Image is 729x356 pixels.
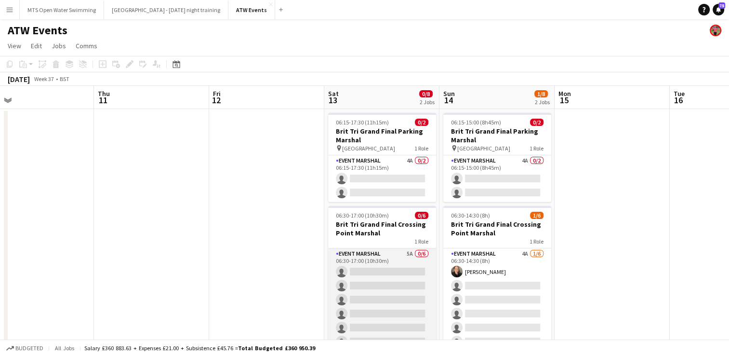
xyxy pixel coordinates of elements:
span: [GEOGRAPHIC_DATA] [457,145,510,152]
div: BST [60,75,69,82]
app-job-card: 06:30-14:30 (8h)1/6Brit Tri Grand Final Crossing Point Marshal1 RoleEvent Marshal4A1/606:30-14:30... [443,206,551,349]
app-card-role: Event Marshal4A1/606:30-14:30 (8h)[PERSON_NAME] [443,248,551,351]
span: Budgeted [15,345,43,352]
button: Budgeted [5,343,45,354]
span: 0/6 [415,212,428,219]
h1: ATW Events [8,23,67,38]
h3: Brit Tri Grand Final Parking Marshal [328,127,436,144]
a: View [4,40,25,52]
span: Total Budgeted £360 950.39 [238,344,315,352]
span: View [8,41,21,50]
span: 1/8 [534,90,548,97]
span: 0/8 [419,90,433,97]
span: [GEOGRAPHIC_DATA] [342,145,395,152]
a: 75 [713,4,724,15]
span: Edit [31,41,42,50]
div: [DATE] [8,74,30,84]
span: 0/2 [415,119,428,126]
span: Fri [213,89,221,98]
a: Edit [27,40,46,52]
app-user-avatar: ATW Racemakers [710,25,721,36]
app-card-role: Event Marshal4A0/206:15-15:00 (8h45m) [443,155,551,202]
span: 12 [212,95,221,106]
span: Mon [558,89,571,98]
span: 06:30-17:00 (10h30m) [336,212,389,219]
button: MTS Open Water Swimming [20,0,104,19]
span: Thu [98,89,110,98]
div: 2 Jobs [535,98,550,106]
button: ATW Events [228,0,275,19]
span: 06:15-17:30 (11h15m) [336,119,389,126]
span: Jobs [52,41,66,50]
a: Comms [72,40,101,52]
span: 75 [718,2,725,9]
div: Salary £360 883.63 + Expenses £21.00 + Subsistence £45.76 = [84,344,315,352]
span: 06:30-14:30 (8h) [451,212,490,219]
app-job-card: 06:15-15:00 (8h45m)0/2Brit Tri Grand Final Parking Marshal [GEOGRAPHIC_DATA]1 RoleEvent Marshal4A... [443,113,551,202]
span: Tue [674,89,685,98]
app-card-role: Event Marshal5A0/606:30-17:00 (10h30m) [328,248,436,351]
span: 1/6 [530,212,543,219]
span: 16 [672,95,685,106]
h3: Brit Tri Grand Final Parking Marshal [443,127,551,144]
button: [GEOGRAPHIC_DATA] - [DATE] night training [104,0,228,19]
a: Jobs [48,40,70,52]
span: 06:15-15:00 (8h45m) [451,119,501,126]
span: 14 [442,95,455,106]
h3: Brit Tri Grand Final Crossing Point Marshal [443,220,551,237]
span: 1 Role [530,145,543,152]
app-job-card: 06:15-17:30 (11h15m)0/2Brit Tri Grand Final Parking Marshal [GEOGRAPHIC_DATA]1 RoleEvent Marshal4... [328,113,436,202]
span: 15 [557,95,571,106]
span: Comms [76,41,97,50]
h3: Brit Tri Grand Final Crossing Point Marshal [328,220,436,237]
span: 1 Role [414,238,428,245]
span: Week 37 [32,75,56,82]
span: Sun [443,89,455,98]
span: 11 [96,95,110,106]
span: 13 [327,95,339,106]
app-job-card: 06:30-17:00 (10h30m)0/6Brit Tri Grand Final Crossing Point Marshal1 RoleEvent Marshal5A0/606:30-1... [328,206,436,349]
span: 0/2 [530,119,543,126]
span: 1 Role [530,238,543,245]
span: Sat [328,89,339,98]
div: 2 Jobs [420,98,435,106]
span: 1 Role [414,145,428,152]
span: All jobs [53,344,76,352]
app-card-role: Event Marshal4A0/206:15-17:30 (11h15m) [328,155,436,202]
